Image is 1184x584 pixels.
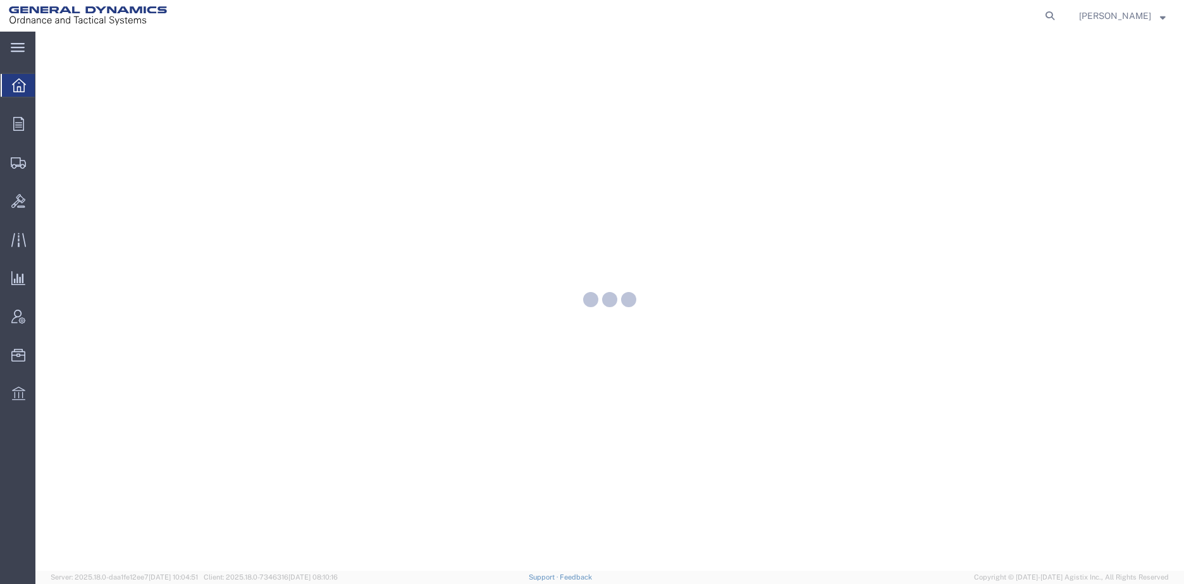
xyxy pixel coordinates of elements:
span: Client: 2025.18.0-7346316 [204,573,338,581]
span: Russell Borum [1079,9,1151,23]
img: logo [9,6,167,25]
a: Support [529,573,560,581]
span: [DATE] 10:04:51 [149,573,198,581]
span: Server: 2025.18.0-daa1fe12ee7 [51,573,198,581]
button: [PERSON_NAME] [1078,8,1166,23]
span: [DATE] 08:10:16 [288,573,338,581]
span: Copyright © [DATE]-[DATE] Agistix Inc., All Rights Reserved [974,572,1169,583]
a: Feedback [560,573,592,581]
